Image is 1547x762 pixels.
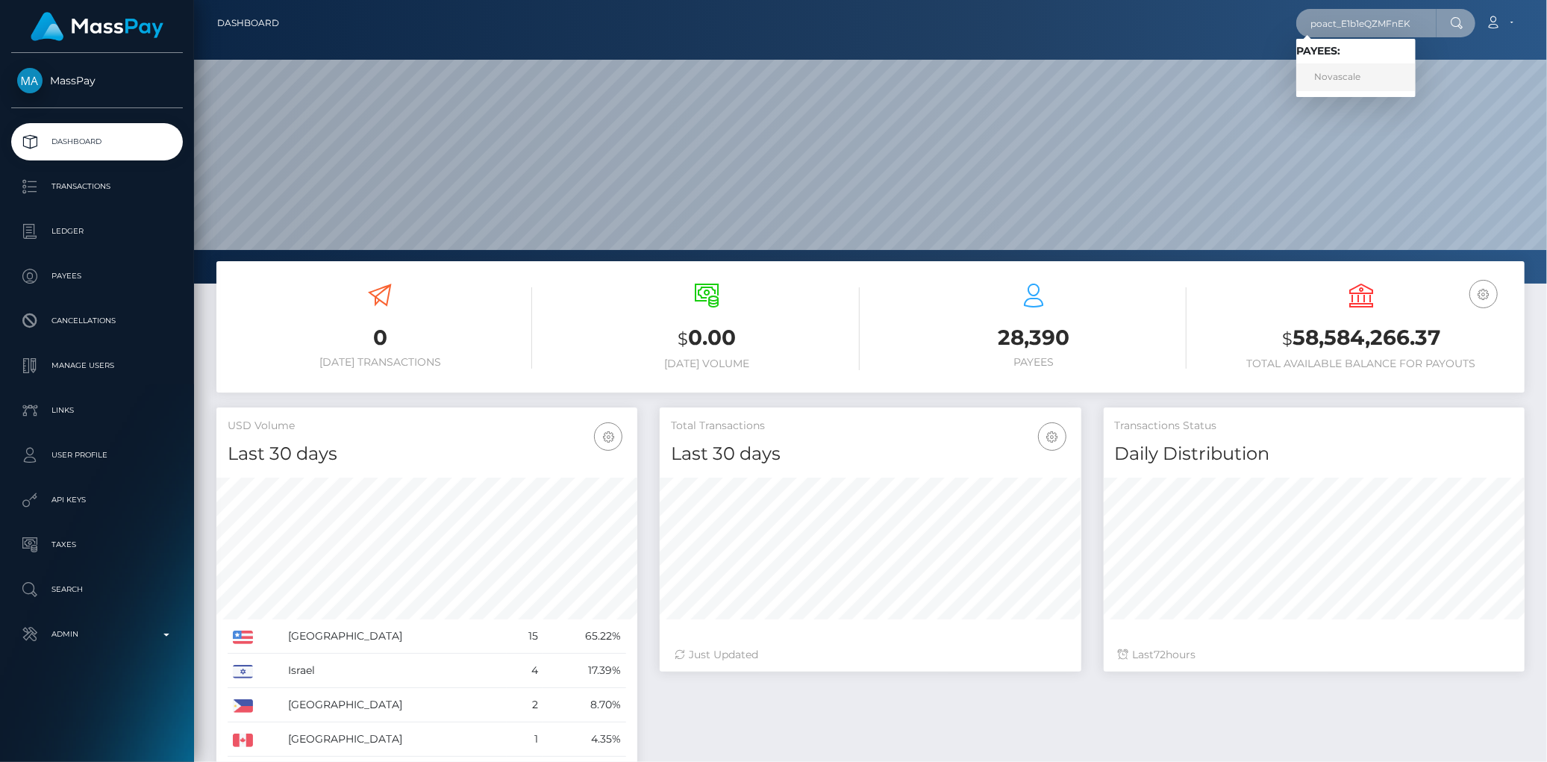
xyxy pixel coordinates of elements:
[283,688,507,722] td: [GEOGRAPHIC_DATA]
[11,74,183,87] span: MassPay
[1296,63,1416,91] a: Novascale
[11,437,183,474] a: User Profile
[678,328,688,349] small: $
[882,356,1187,369] h6: Payees
[217,7,279,39] a: Dashboard
[17,399,177,422] p: Links
[1119,647,1510,663] div: Last hours
[543,722,627,757] td: 4.35%
[228,356,532,369] h6: [DATE] Transactions
[1209,323,1513,354] h3: 58,584,266.37
[17,489,177,511] p: API Keys
[17,310,177,332] p: Cancellations
[1115,441,1513,467] h4: Daily Distribution
[283,619,507,654] td: [GEOGRAPHIC_DATA]
[1282,328,1293,349] small: $
[1296,9,1437,37] input: Search...
[228,419,626,434] h5: USD Volume
[554,357,859,370] h6: [DATE] Volume
[17,355,177,377] p: Manage Users
[11,526,183,563] a: Taxes
[882,323,1187,352] h3: 28,390
[233,631,253,644] img: US.png
[233,734,253,747] img: CA.png
[507,722,543,757] td: 1
[554,323,859,354] h3: 0.00
[11,302,183,340] a: Cancellations
[17,68,43,93] img: MassPay
[671,441,1069,467] h4: Last 30 days
[17,534,177,556] p: Taxes
[17,623,177,646] p: Admin
[507,619,543,654] td: 15
[543,688,627,722] td: 8.70%
[1115,419,1513,434] h5: Transactions Status
[17,175,177,198] p: Transactions
[11,347,183,384] a: Manage Users
[671,419,1069,434] h5: Total Transactions
[283,654,507,688] td: Israel
[17,220,177,243] p: Ledger
[1154,648,1166,661] span: 72
[233,665,253,678] img: IL.png
[1296,45,1416,57] h6: Payees:
[31,12,163,41] img: MassPay Logo
[675,647,1066,663] div: Just Updated
[283,722,507,757] td: [GEOGRAPHIC_DATA]
[11,257,183,295] a: Payees
[11,392,183,429] a: Links
[11,213,183,250] a: Ledger
[17,578,177,601] p: Search
[228,323,532,352] h3: 0
[17,131,177,153] p: Dashboard
[11,123,183,160] a: Dashboard
[543,654,627,688] td: 17.39%
[1209,357,1513,370] h6: Total Available Balance for Payouts
[11,616,183,653] a: Admin
[233,699,253,713] img: PH.png
[507,654,543,688] td: 4
[11,481,183,519] a: API Keys
[11,168,183,205] a: Transactions
[11,571,183,608] a: Search
[17,265,177,287] p: Payees
[228,441,626,467] h4: Last 30 days
[507,688,543,722] td: 2
[17,444,177,466] p: User Profile
[543,619,627,654] td: 65.22%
